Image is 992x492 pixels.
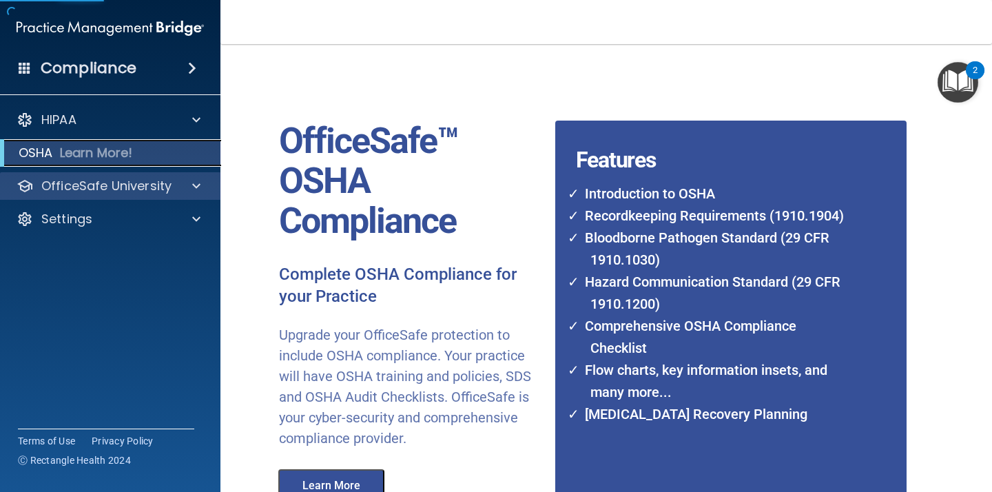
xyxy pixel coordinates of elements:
a: Learn More [269,481,398,491]
a: HIPAA [17,112,200,128]
p: Settings [41,211,92,227]
p: OSHA [19,145,53,161]
a: Terms of Use [18,434,75,448]
li: Comprehensive OSHA Compliance Checklist [577,315,852,359]
p: Learn More! [60,145,133,161]
div: 2 [973,70,978,88]
li: Introduction to OSHA [577,183,852,205]
p: OfficeSafe University [41,178,172,194]
span: Ⓒ Rectangle Health 2024 [18,453,131,467]
li: Recordkeeping Requirements (1910.1904) [577,205,852,227]
li: Flow charts, key information insets, and many more... [577,359,852,403]
img: PMB logo [17,14,204,42]
button: Open Resource Center, 2 new notifications [938,62,978,103]
p: Complete OSHA Compliance for your Practice [279,264,545,308]
a: Privacy Policy [92,434,154,448]
a: OfficeSafe University [17,178,200,194]
li: Bloodborne Pathogen Standard (29 CFR 1910.1030) [577,227,852,271]
p: HIPAA [41,112,76,128]
h4: Features [555,121,870,148]
p: Upgrade your OfficeSafe protection to include OSHA compliance. Your practice will have OSHA train... [279,325,545,449]
a: Settings [17,211,200,227]
li: Hazard Communication Standard (29 CFR 1910.1200) [577,271,852,315]
h4: Compliance [41,59,136,78]
li: [MEDICAL_DATA] Recovery Planning [577,403,852,425]
p: OfficeSafe™ OSHA Compliance [279,121,545,242]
